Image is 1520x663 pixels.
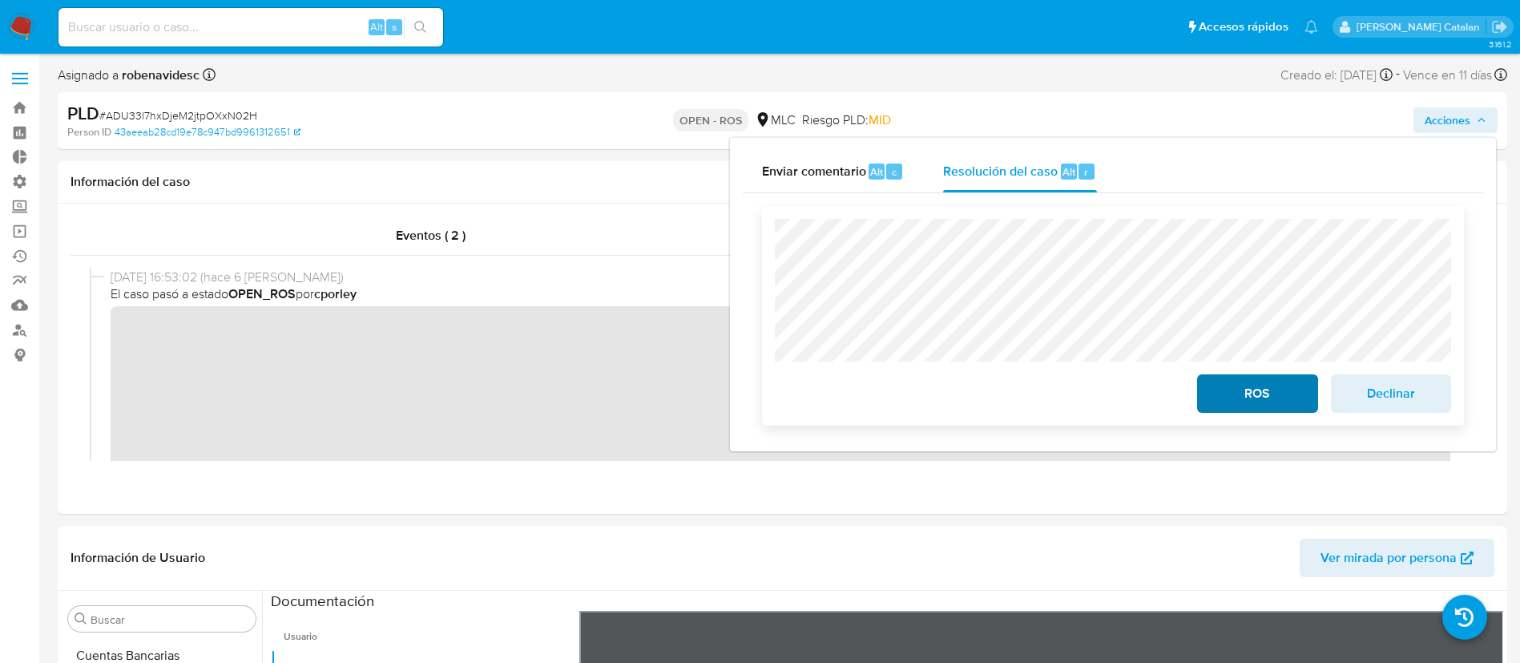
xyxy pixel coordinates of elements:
[99,107,257,123] span: # ADU33l7hxDjeM2jtpOXxN02H
[115,125,300,139] a: 43aeeab28cd19e78c947bd9961312651
[762,162,866,180] span: Enviar comentario
[869,111,891,129] span: MID
[1197,374,1317,413] button: ROS
[404,16,437,38] button: search-icon
[1425,107,1470,133] span: Acciones
[1199,18,1288,35] span: Accesos rápidos
[1396,64,1400,86] span: -
[1062,164,1075,180] span: Alt
[67,100,99,126] b: PLD
[802,111,891,129] span: Riesgo PLD:
[870,164,883,180] span: Alt
[71,174,1494,190] h1: Información del caso
[1304,20,1318,34] a: Notificaciones
[119,66,200,84] b: robenavidesc
[755,111,796,129] div: MLC
[1320,539,1457,577] span: Ver mirada por persona
[58,67,200,84] span: Asignado a
[1491,18,1508,35] a: Salir
[370,19,383,34] span: Alt
[1357,19,1486,34] p: rociodaniela.benavidescatalan@mercadolibre.cl
[1413,107,1498,133] button: Acciones
[75,612,87,625] button: Buscar
[58,17,443,38] input: Buscar usuario o caso...
[1352,376,1430,411] span: Declinar
[396,226,466,245] span: Eventos ( 2 )
[91,612,249,627] input: Buscar
[1331,374,1451,413] button: Declinar
[1403,67,1492,84] span: Vence en 11 días
[1218,376,1296,411] span: ROS
[67,125,111,139] b: Person ID
[392,19,397,34] span: s
[1280,64,1393,86] div: Creado el: [DATE]
[943,162,1058,180] span: Resolución del caso
[892,164,897,180] span: c
[1084,164,1088,180] span: r
[673,109,748,131] p: OPEN - ROS
[71,550,205,566] h1: Información de Usuario
[1300,539,1494,577] button: Ver mirada por persona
